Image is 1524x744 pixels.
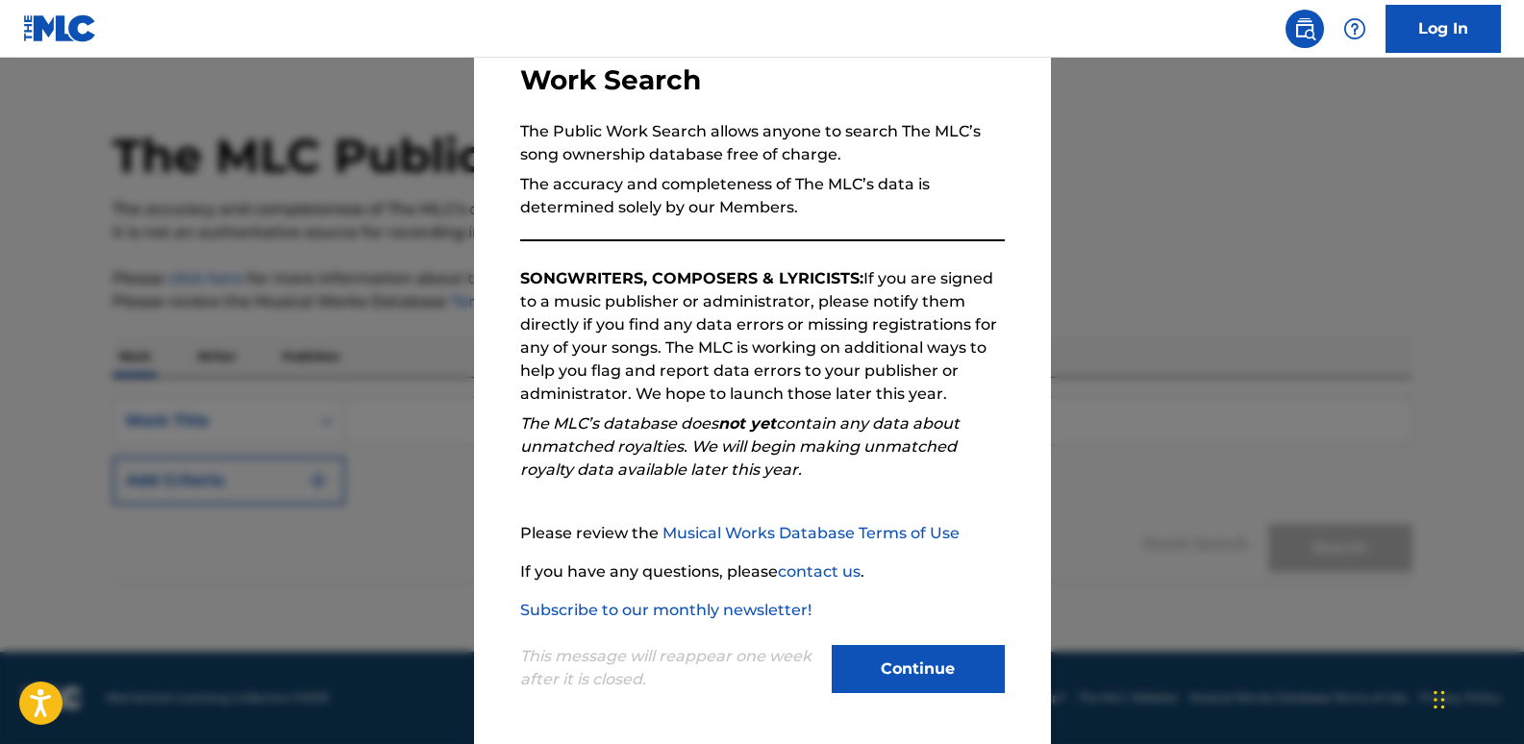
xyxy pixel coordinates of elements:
iframe: Chat Widget [1428,652,1524,744]
a: Musical Works Database Terms of Use [662,524,960,542]
p: This message will reappear one week after it is closed. [520,645,820,691]
div: Help [1336,10,1374,48]
a: Log In [1386,5,1501,53]
p: If you are signed to a music publisher or administrator, please notify them directly if you find ... [520,267,1005,406]
img: help [1343,17,1366,40]
strong: SONGWRITERS, COMPOSERS & LYRICISTS: [520,269,863,287]
a: Public Search [1286,10,1324,48]
div: Drag [1434,671,1445,729]
p: If you have any questions, please . [520,560,1005,583]
a: Subscribe to our monthly newsletter! [520,601,812,619]
p: The accuracy and completeness of The MLC’s data is determined solely by our Members. [520,173,1005,219]
img: MLC Logo [23,14,97,42]
strong: not yet [718,414,776,433]
button: Continue [832,645,1005,693]
p: Please review the [520,522,1005,545]
img: search [1293,17,1316,40]
a: contact us [778,562,861,581]
h3: Welcome to The MLC's Public Work Search [520,30,1005,97]
p: The Public Work Search allows anyone to search The MLC’s song ownership database free of charge. [520,120,1005,166]
em: The MLC’s database does contain any data about unmatched royalties. We will begin making unmatche... [520,414,960,479]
